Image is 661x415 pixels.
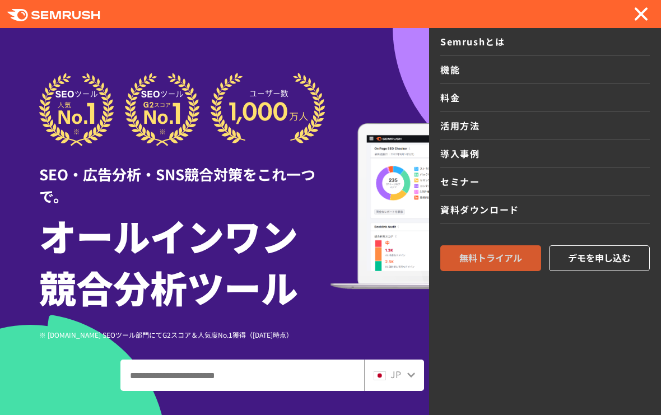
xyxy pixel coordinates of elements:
[39,329,330,340] div: ※ [DOMAIN_NAME] SEOツール部門にてG2スコア＆人気度No.1獲得（[DATE]時点）
[440,56,650,84] a: 機能
[39,209,330,313] h1: オールインワン 競合分析ツール
[440,196,650,224] a: 資料ダウンロード
[459,251,522,265] span: 無料トライアル
[440,168,650,196] a: セミナー
[568,251,631,265] span: デモを申し込む
[440,84,650,112] a: 料金
[549,245,650,271] a: デモを申し込む
[440,140,650,168] a: 導入事例
[39,146,330,207] div: SEO・広告分析・SNS競合対策をこれ一つで。
[390,367,401,381] span: JP
[440,28,650,56] a: Semrushとは
[440,245,541,271] a: 無料トライアル
[440,112,650,140] a: 活用方法
[121,360,364,390] input: ドメイン、キーワードまたはURLを入力してください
